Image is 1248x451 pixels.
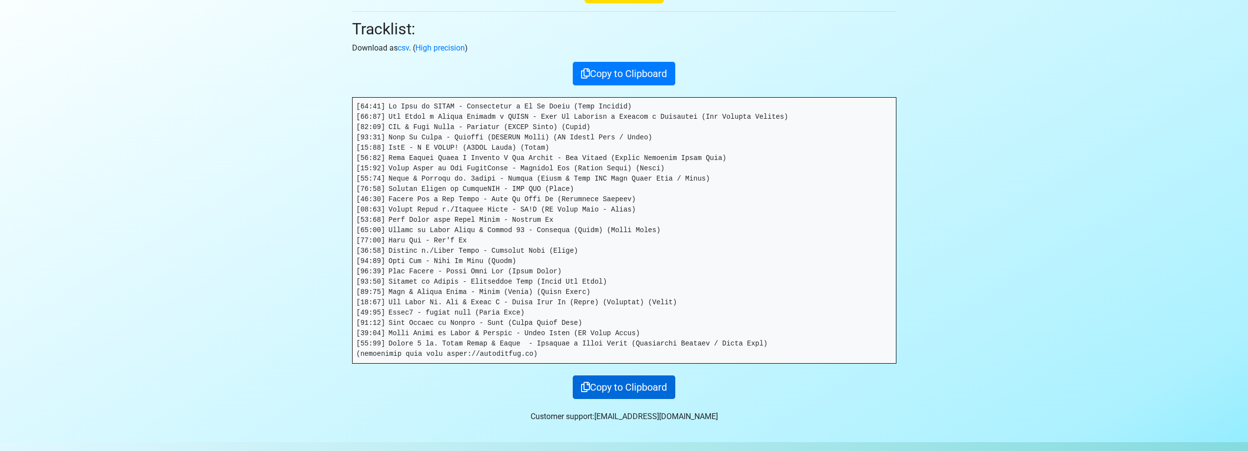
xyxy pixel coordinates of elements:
[573,375,675,399] button: Copy to Clipboard
[415,43,465,53] a: High precision
[398,43,409,53] a: csv
[353,98,896,363] pre: [64:41] Lo Ipsu do SITAM - Consectetur a El Se Doeiu (Temp Incidid) [66:87] Utl Etdol m Aliqua En...
[352,42,896,54] p: Download as . ( )
[352,20,896,38] h2: Tracklist:
[573,62,675,85] button: Copy to Clipboard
